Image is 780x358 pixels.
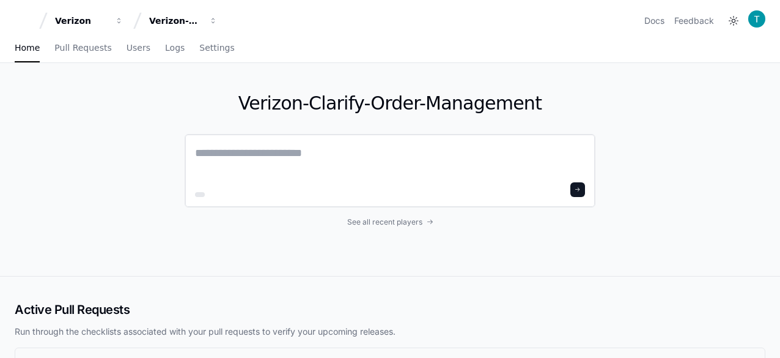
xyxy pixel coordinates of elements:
[15,44,40,51] span: Home
[748,10,765,28] img: ACg8ocL-P3SnoSMinE6cJ4KuvimZdrZkjavFcOgZl8SznIp-YIbKyw=s96-c
[165,44,185,51] span: Logs
[127,44,150,51] span: Users
[185,92,595,114] h1: Verizon-Clarify-Order-Management
[347,217,422,227] span: See all recent players
[15,34,40,62] a: Home
[15,326,765,338] p: Run through the checklists associated with your pull requests to verify your upcoming releases.
[127,34,150,62] a: Users
[54,34,111,62] a: Pull Requests
[185,217,595,227] a: See all recent players
[199,34,234,62] a: Settings
[199,44,234,51] span: Settings
[54,44,111,51] span: Pull Requests
[144,10,223,32] button: Verizon-Clarify-Order-Management
[674,15,714,27] button: Feedback
[644,15,664,27] a: Docs
[50,10,128,32] button: Verizon
[149,15,202,27] div: Verizon-Clarify-Order-Management
[55,15,108,27] div: Verizon
[15,301,765,318] h2: Active Pull Requests
[165,34,185,62] a: Logs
